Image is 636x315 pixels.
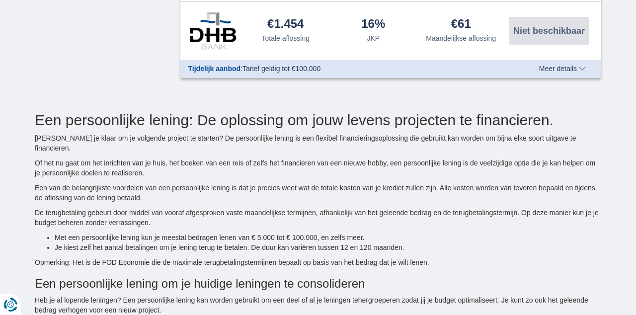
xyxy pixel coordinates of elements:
div: Maandelijkse aflossing [426,33,496,43]
div: €1.454 [267,18,304,31]
button: Niet beschikbaar [509,17,589,45]
li: Met een persoonlijke lening kun je meestal bedragen lenen van € 5.000 tot € 100.000, en zelfs meer. [55,233,601,242]
div: JKP [367,33,380,43]
p: Een van de belangrijkste voordelen van een persoonlijke lening is dat je precies weet wat de tota... [35,183,601,203]
span: Meer details [539,65,586,72]
img: product.pl.alt DHB Bank [188,12,238,50]
h3: Een persoonlijke lening om je huidige leningen te consolideren [35,277,601,290]
li: Je kiest zelf het aantal betalingen om je lening terug te betalen. De duur kan variëren tussen 12... [55,242,601,252]
p: [PERSON_NAME] je klaar om je volgende project te starten? De persoonlijke lening is een flexibel ... [35,133,601,153]
button: Meer details [532,65,593,73]
p: Opmerking: Het is de FOD Economie die de maximale terugbetalingstermijnen bepaalt op basis van he... [35,257,601,267]
span: Tarief geldig tot €100.000 [242,65,320,73]
span: Tijdelijk aanbod [188,65,241,73]
h2: Een persoonlijke lening: De oplossing om jouw levens projecten te financieren. [35,112,601,128]
div: Totale aflossing [261,33,310,43]
div: €61 [451,18,471,31]
div: 16% [361,18,385,31]
span: Niet beschikbaar [513,26,585,35]
p: Of het nu gaat om het inrichten van je huis, het boeken van een reis of zelfs het financieren van... [35,158,601,178]
div: : [180,64,511,74]
p: De terugbetaling gebeurt door middel van vooraf afgesproken vaste maandelijkse termijnen, afhanke... [35,208,601,228]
